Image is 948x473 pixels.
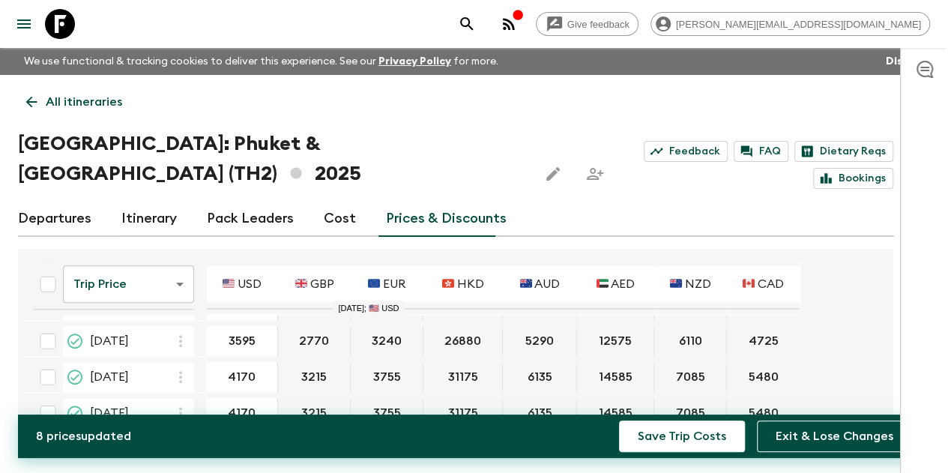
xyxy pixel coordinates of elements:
button: 3240 [354,326,420,356]
div: 27 Dec 2025; 🇦🇪 AED [577,398,654,428]
span: [PERSON_NAME][EMAIL_ADDRESS][DOMAIN_NAME] [668,19,929,30]
div: 18 Dec 2025; 🇺🇸 USD [206,326,278,356]
div: 23 Dec 2025; 🇺🇸 USD [206,362,278,392]
button: 3755 [355,362,419,392]
span: Give feedback [559,19,638,30]
div: 23 Dec 2025; 🇪🇺 EUR [351,362,423,392]
a: Cost [324,201,356,237]
div: 18 Dec 2025; 🇭🇰 HKD [423,326,503,356]
button: 31175 [430,398,496,428]
div: 27 Dec 2025; 🇨🇦 CAD [727,398,800,428]
svg: Guaranteed [66,368,84,386]
button: 26880 [426,326,499,356]
button: 6135 [510,362,570,392]
button: 14585 [581,398,650,428]
p: 🇬🇧 GBP [295,275,334,293]
a: Itinerary [121,201,177,237]
button: 5290 [507,326,572,356]
button: 12575 [581,326,650,356]
p: 🇭🇰 HKD [442,275,484,293]
a: Feedback [644,141,728,162]
div: 27 Dec 2025; 🇬🇧 GBP [278,398,351,428]
div: Select all [33,269,63,299]
div: 27 Dec 2025; 🇺🇸 USD [206,398,278,428]
p: 🇦🇪 AED [597,275,635,293]
p: 🇺🇸 USD [223,275,262,293]
button: 4170 [210,398,274,428]
a: FAQ [734,141,788,162]
a: Departures [18,201,91,237]
button: 14585 [581,362,650,392]
span: [DATE] [90,368,129,386]
div: 23 Dec 2025; 🇭🇰 HKD [423,362,503,392]
button: 7085 [658,362,723,392]
p: We use functional & tracking cookies to deliver this experience. See our for more. [18,48,504,75]
div: 23 Dec 2025; 🇦🇺 AUD [503,362,577,392]
svg: Guaranteed [66,332,84,350]
button: 6110 [661,326,720,356]
span: [DATE] [90,404,129,422]
div: 18 Dec 2025; 🇳🇿 NZD [654,326,727,356]
button: 5480 [731,362,797,392]
div: 23 Dec 2025; 🇳🇿 NZD [654,362,727,392]
button: Exit & Lose Changes [757,421,912,452]
button: 3595 [211,326,274,356]
p: 🇪🇺 EUR [368,275,406,293]
button: 4725 [731,326,797,356]
a: Prices & Discounts [386,201,507,237]
p: 🇦🇺 AUD [520,275,560,293]
div: 27 Dec 2025; 🇭🇰 HKD [423,398,503,428]
a: Dietary Reqs [794,141,893,162]
div: 23 Dec 2025; 🇨🇦 CAD [727,362,800,392]
div: 18 Dec 2025; 🇦🇺 AUD [503,326,577,356]
div: 18 Dec 2025; 🇨🇦 CAD [727,326,800,356]
h1: [GEOGRAPHIC_DATA]: Phuket & [GEOGRAPHIC_DATA] (TH2) 2025 [18,129,526,189]
button: 3215 [283,398,345,428]
a: Give feedback [536,12,638,36]
button: menu [9,9,39,39]
button: Save Trip Costs [619,421,745,452]
p: All itineraries [46,93,122,111]
a: All itineraries [18,87,130,117]
div: 18 Dec 2025; 🇬🇧 GBP [278,326,351,356]
p: 8 price s updated [36,427,131,445]
div: 23 Dec 2025; 🇬🇧 GBP [278,362,351,392]
div: 27 Dec 2025; 🇦🇺 AUD [503,398,577,428]
div: 18 Dec 2025; 🇦🇪 AED [577,326,654,356]
div: Trip Price [63,263,194,305]
a: Bookings [813,168,893,189]
button: 5480 [731,398,797,428]
button: 3215 [283,362,345,392]
button: 7085 [658,398,723,428]
span: Share this itinerary [580,159,610,189]
p: 🇳🇿 NZD [670,275,711,293]
svg: Sold Out [66,404,84,422]
div: 27 Dec 2025; 🇪🇺 EUR [351,398,423,428]
p: 🇨🇦 CAD [743,275,784,293]
button: 2770 [281,326,347,356]
button: 6135 [510,398,570,428]
button: 31175 [430,362,496,392]
a: Pack Leaders [207,201,294,237]
div: [PERSON_NAME][EMAIL_ADDRESS][DOMAIN_NAME] [650,12,930,36]
a: Privacy Policy [378,56,451,67]
button: Dismiss [882,51,930,72]
div: 27 Dec 2025; 🇳🇿 NZD [654,398,727,428]
button: search adventures [452,9,482,39]
button: Edit this itinerary [538,159,568,189]
div: 18 Dec 2025; 🇪🇺 EUR [351,326,423,356]
div: 23 Dec 2025; 🇦🇪 AED [577,362,654,392]
span: [DATE] [90,332,129,350]
button: 3755 [355,398,419,428]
